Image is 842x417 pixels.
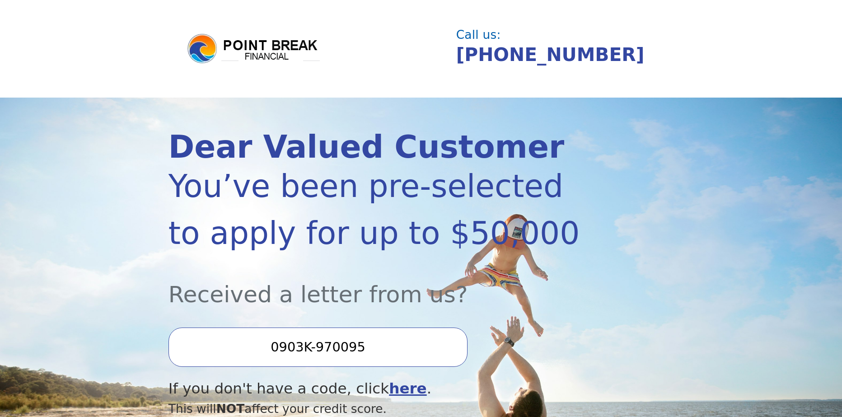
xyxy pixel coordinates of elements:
[456,44,645,66] a: [PHONE_NUMBER]
[456,29,667,41] div: Call us:
[389,380,427,397] a: here
[168,328,468,366] input: Enter your Offer Code:
[168,378,598,400] div: If you don't have a code, click .
[168,131,598,163] div: Dear Valued Customer
[216,402,245,416] span: NOT
[168,163,598,257] div: You’ve been pre-selected to apply for up to $50,000
[186,33,322,65] img: logo.png
[168,257,598,311] div: Received a letter from us?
